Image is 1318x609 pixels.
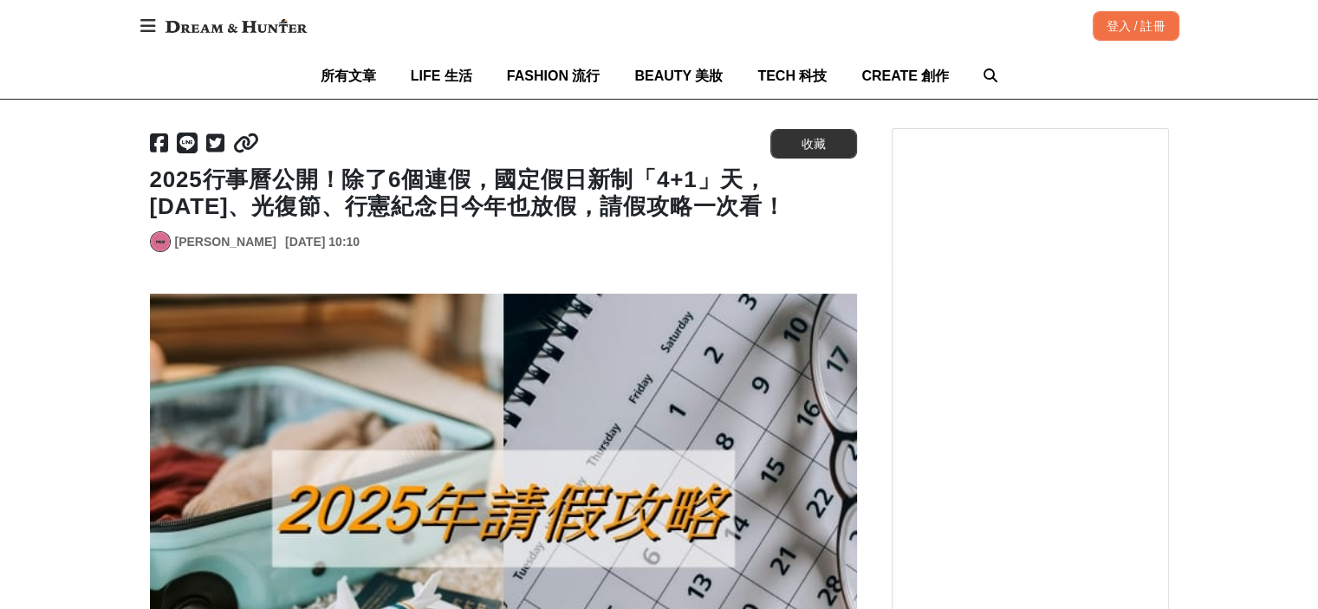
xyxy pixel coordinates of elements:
span: TECH 科技 [757,68,827,83]
img: Avatar [151,232,170,251]
img: Dream & Hunter [157,10,315,42]
a: LIFE 生活 [411,53,472,99]
h1: 2025行事曆公開！除了6個連假，國定假日新制「4+1」天，[DATE]、光復節、行憲紀念日今年也放假，請假攻略一次看！ [150,166,857,220]
a: CREATE 創作 [861,53,949,99]
span: FASHION 流行 [507,68,601,83]
a: FASHION 流行 [507,53,601,99]
a: BEAUTY 美妝 [634,53,723,99]
a: 所有文章 [321,53,376,99]
span: 所有文章 [321,68,376,83]
a: [PERSON_NAME] [175,233,276,251]
a: Avatar [150,231,171,252]
span: CREATE 創作 [861,68,949,83]
button: 收藏 [770,129,857,159]
span: LIFE 生活 [411,68,472,83]
a: TECH 科技 [757,53,827,99]
div: 登入 / 註冊 [1093,11,1179,41]
span: BEAUTY 美妝 [634,68,723,83]
div: [DATE] 10:10 [285,233,360,251]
